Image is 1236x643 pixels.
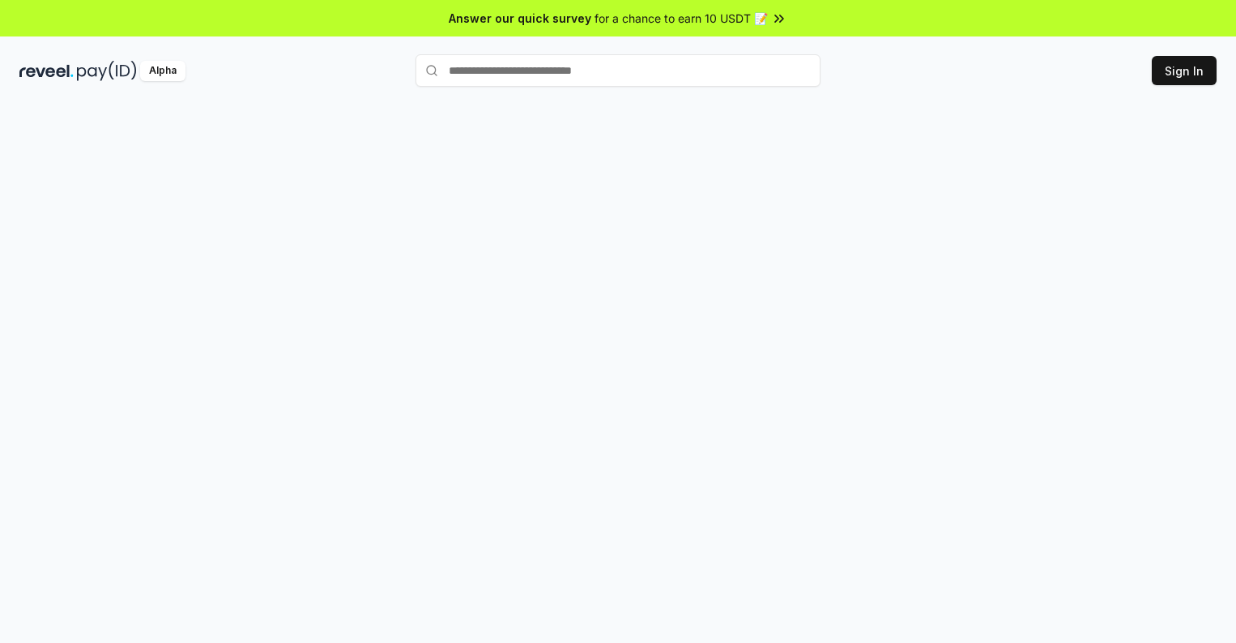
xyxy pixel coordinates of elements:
[77,61,137,81] img: pay_id
[19,61,74,81] img: reveel_dark
[595,10,768,27] span: for a chance to earn 10 USDT 📝
[449,10,591,27] span: Answer our quick survey
[140,61,185,81] div: Alpha
[1152,56,1217,85] button: Sign In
